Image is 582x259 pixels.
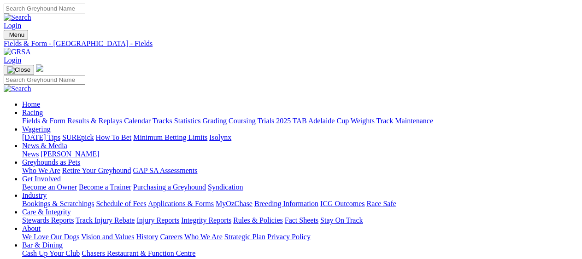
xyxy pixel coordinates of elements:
a: Purchasing a Greyhound [133,183,206,191]
a: Fact Sheets [285,216,318,224]
a: News [22,150,39,158]
a: Calendar [124,117,151,125]
div: Get Involved [22,183,578,191]
input: Search [4,75,85,85]
a: Chasers Restaurant & Function Centre [82,249,195,257]
button: Toggle navigation [4,30,28,40]
a: Racing [22,109,43,116]
a: Rules & Policies [233,216,283,224]
a: Greyhounds as Pets [22,158,80,166]
a: Breeding Information [254,200,318,207]
a: Tracks [153,117,172,125]
div: About [22,233,578,241]
a: Statistics [174,117,201,125]
div: News & Media [22,150,578,158]
a: Careers [160,233,182,241]
div: Bar & Dining [22,249,578,258]
a: Isolynx [209,133,231,141]
img: Close [7,66,30,74]
a: Integrity Reports [181,216,231,224]
a: Care & Integrity [22,208,71,216]
a: Privacy Policy [267,233,311,241]
span: Menu [9,31,24,38]
a: Results & Replays [67,117,122,125]
a: Coursing [229,117,256,125]
div: Wagering [22,133,578,142]
a: Trials [257,117,274,125]
a: Strategic Plan [224,233,265,241]
a: Minimum Betting Limits [133,133,207,141]
a: Home [22,100,40,108]
a: How To Bet [96,133,132,141]
a: Syndication [208,183,243,191]
a: Race Safe [366,200,396,207]
div: Industry [22,200,578,208]
a: Get Involved [22,175,61,183]
a: Stewards Reports [22,216,74,224]
div: Greyhounds as Pets [22,167,578,175]
a: Who We Are [22,167,60,174]
a: Applications & Forms [148,200,214,207]
img: logo-grsa-white.png [36,64,43,72]
div: Racing [22,117,578,125]
a: Injury Reports [136,216,179,224]
a: Stay On Track [320,216,363,224]
a: Track Maintenance [376,117,433,125]
a: About [22,224,41,232]
a: Wagering [22,125,51,133]
a: MyOzChase [216,200,253,207]
a: History [136,233,158,241]
a: Retire Your Greyhound [62,167,131,174]
a: Login [4,22,21,29]
div: Care & Integrity [22,216,578,224]
a: Login [4,56,21,64]
a: Become a Trainer [79,183,131,191]
a: [PERSON_NAME] [41,150,99,158]
a: We Love Our Dogs [22,233,79,241]
a: Fields & Form [22,117,65,125]
a: Who We Are [184,233,223,241]
a: Bookings & Scratchings [22,200,94,207]
a: SUREpick [62,133,94,141]
a: Cash Up Your Club [22,249,80,257]
input: Search [4,4,85,13]
a: 2025 TAB Adelaide Cup [276,117,349,125]
a: Vision and Values [81,233,134,241]
a: Weights [351,117,375,125]
img: Search [4,85,31,93]
img: Search [4,13,31,22]
a: Bar & Dining [22,241,63,249]
a: [DATE] Tips [22,133,60,141]
a: Fields & Form - [GEOGRAPHIC_DATA] - Fields [4,40,578,48]
button: Toggle navigation [4,65,34,75]
a: Track Injury Rebate [76,216,135,224]
a: GAP SA Assessments [133,167,198,174]
a: Schedule of Fees [96,200,146,207]
a: Grading [203,117,227,125]
a: News & Media [22,142,67,150]
a: Become an Owner [22,183,77,191]
a: Industry [22,191,47,199]
img: GRSA [4,48,31,56]
a: ICG Outcomes [320,200,364,207]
